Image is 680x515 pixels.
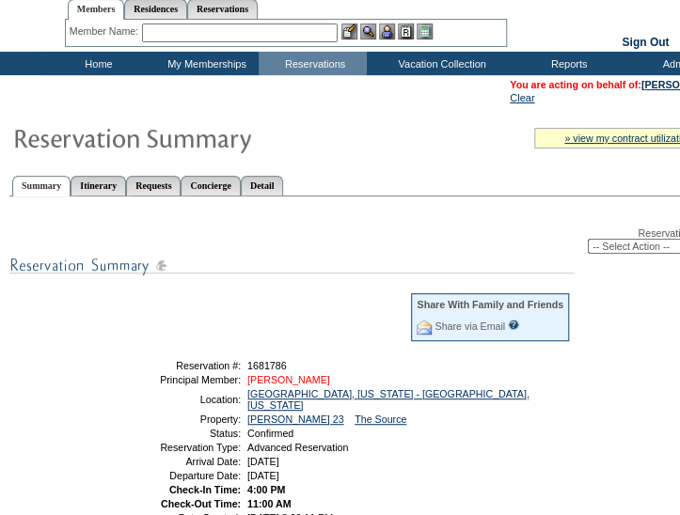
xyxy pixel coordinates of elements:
span: Advanced Reservation [247,442,348,453]
td: Reservation Type: [106,442,241,453]
img: View [360,23,376,39]
img: subTtlResSummary.gif [9,254,574,277]
td: Home [42,52,150,75]
img: Reservations [398,23,414,39]
td: My Memberships [150,52,259,75]
img: Impersonate [379,23,395,39]
a: Detail [241,176,284,195]
td: Departure Date: [106,470,241,481]
td: Reservation #: [106,360,241,371]
a: Clear [510,92,534,103]
td: Location: [106,388,241,411]
a: Requests [126,176,181,195]
strong: Check-Out Time: [161,498,241,509]
span: [DATE] [247,470,279,481]
a: Sign Out [622,36,669,49]
a: Summary [12,176,71,196]
td: Vacation Collection [367,52,513,75]
span: 4:00 PM [247,484,285,495]
td: Reports [513,52,621,75]
strong: Check-In Time: [169,484,241,495]
td: Property: [106,414,241,425]
td: Reservations [259,52,367,75]
img: b_edit.gif [341,23,357,39]
a: Share via Email [435,320,505,332]
div: Member Name: [70,23,142,39]
img: Reservaton Summary [12,118,388,156]
span: 1681786 [247,360,287,371]
a: Concierge [181,176,240,195]
td: Arrival Date: [106,456,241,467]
span: Confirmed [247,428,293,439]
td: Status: [106,428,241,439]
a: [PERSON_NAME] [247,374,330,385]
a: [PERSON_NAME] 23 [247,414,343,425]
a: The Source [355,414,406,425]
img: b_calculator.gif [417,23,433,39]
span: [DATE] [247,456,279,467]
span: 11:00 AM [247,498,291,509]
a: Itinerary [71,176,126,195]
div: Share With Family and Friends [417,299,563,310]
a: [GEOGRAPHIC_DATA], [US_STATE] - [GEOGRAPHIC_DATA], [US_STATE] [247,388,530,411]
input: What is this? [508,320,519,330]
td: Principal Member: [106,374,241,385]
